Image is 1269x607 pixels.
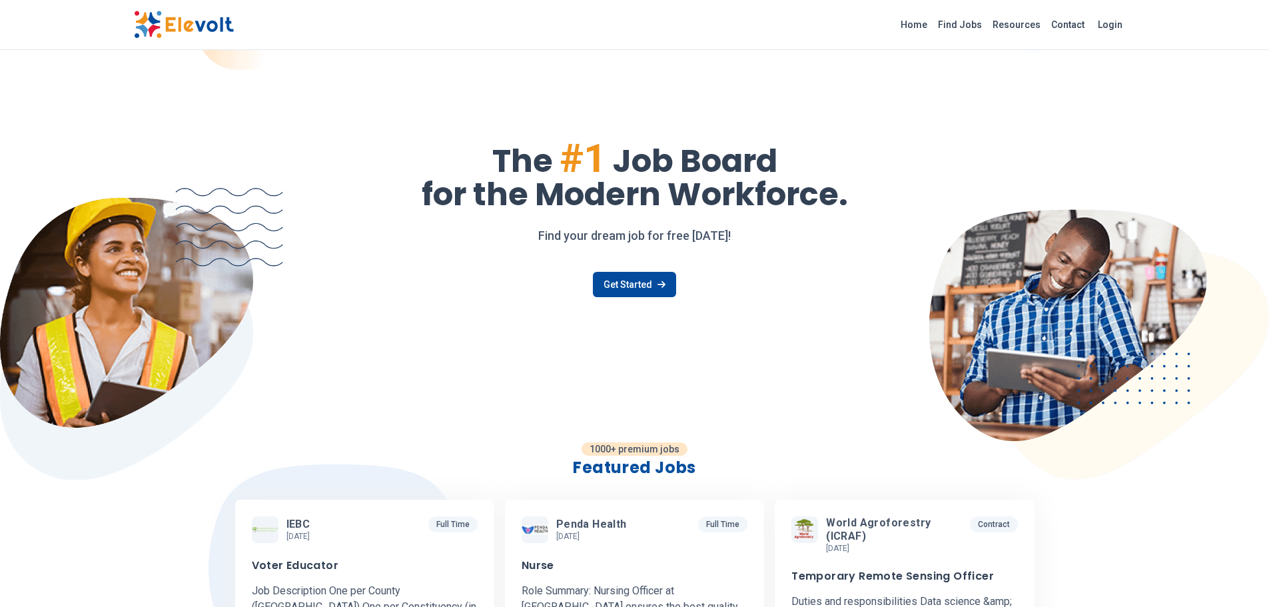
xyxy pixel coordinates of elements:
[252,527,278,532] img: IEBC
[522,559,554,572] h3: Nurse
[134,139,1136,211] h1: The Job Board for the Modern Workforce.
[522,525,548,534] img: Penda Health
[791,515,818,545] img: World agroforestry (ICRAF)
[560,135,606,182] span: #1
[987,14,1046,35] a: Resources
[826,516,959,543] span: World agroforestry (ICRAF)
[1046,14,1090,35] a: Contact
[134,227,1136,245] p: Find your dream job for free [DATE]!
[134,11,234,39] img: Elevolt
[556,518,627,531] span: Penda Health
[252,559,339,572] h3: Voter Educator
[556,531,632,542] p: [DATE]
[826,543,964,554] p: [DATE]
[970,516,1018,532] p: Contract
[1090,11,1130,38] a: Login
[698,516,747,532] p: Full Time
[593,272,676,297] a: Get Started
[286,531,316,542] p: [DATE]
[286,518,310,531] span: IEBC
[895,14,933,35] a: Home
[428,516,478,532] p: Full Time
[933,14,987,35] a: Find Jobs
[791,570,994,583] h3: Temporary Remote Sensing Officer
